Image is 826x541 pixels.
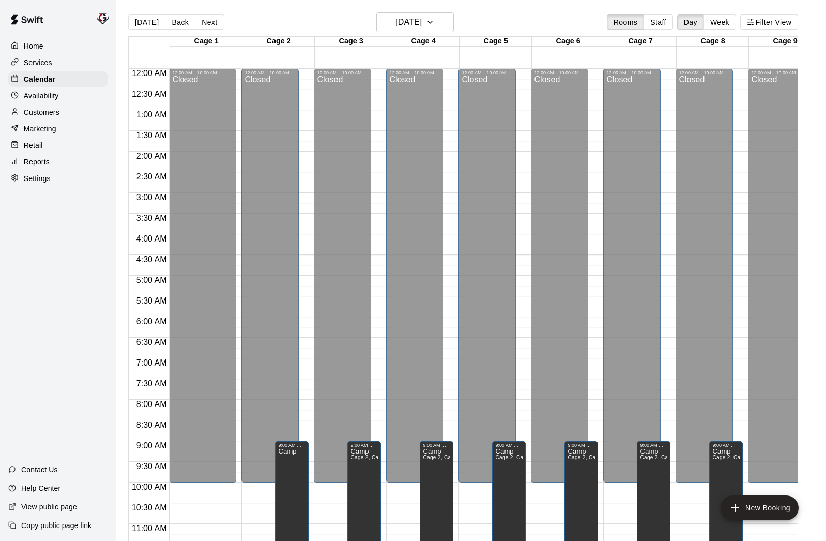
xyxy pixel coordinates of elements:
button: [DATE] [376,12,454,32]
div: Cage 7 [604,37,677,47]
div: Closed [462,76,513,486]
div: Cage 8 [677,37,749,47]
div: 12:00 AM – 10:00 AM: Closed [314,69,371,483]
div: Cage 2 [242,37,315,47]
div: 9:00 AM – 2:00 PM [278,443,305,448]
div: 12:00 AM – 10:00 AM: Closed [748,69,815,483]
span: 11:00 AM [129,524,170,533]
span: 3:30 AM [134,214,170,222]
a: Reports [8,154,108,170]
span: Cage 2, Cage 3, Cage 4, Cage 5, Cage 6, Cage 7, Cage 8 [640,455,783,460]
span: 7:30 AM [134,379,170,388]
div: Services [8,55,108,70]
span: 9:30 AM [134,462,170,471]
div: 12:00 AM – 10:00 AM [679,70,730,76]
div: 12:00 AM – 10:00 AM [462,70,513,76]
div: 12:00 AM – 10:00 AM [244,70,296,76]
p: View public page [21,502,77,512]
p: Availability [24,91,59,101]
div: Closed [606,76,657,486]
span: 12:00 AM [129,69,170,78]
a: Calendar [8,71,108,87]
span: Cage 2, Cage 3, Cage 4, Cage 5, Cage 6, Cage 7, Cage 8 [423,455,566,460]
span: 1:00 AM [134,110,170,119]
button: add [721,495,799,520]
div: Closed [389,76,440,486]
span: 9:00 AM [134,441,170,450]
span: 7:00 AM [134,358,170,367]
div: Closed [679,76,730,486]
p: Home [24,41,43,51]
div: 12:00 AM – 10:00 AM: Closed [386,69,443,483]
div: Cage 4 [387,37,460,47]
span: 4:30 AM [134,255,170,264]
div: 9:00 AM – 2:00 PM [640,443,667,448]
button: Staff [644,14,673,30]
img: Mike Colangelo (Owner) [97,12,109,25]
span: 3:00 AM [134,193,170,202]
span: Cage 2, Cage 3, Cage 4, Cage 5, Cage 6, Cage 7, Cage 8 [568,455,711,460]
div: 12:00 AM – 10:00 AM [751,70,812,76]
div: Mike Colangelo (Owner) [95,8,116,29]
span: 10:30 AM [129,503,170,512]
div: 12:00 AM – 10:00 AM [317,70,368,76]
div: Cage 3 [315,37,387,47]
a: Settings [8,171,108,186]
div: 12:00 AM – 10:00 AM [389,70,440,76]
p: Reports [24,157,50,167]
button: Next [195,14,224,30]
p: Customers [24,107,59,117]
a: Availability [8,88,108,103]
button: Day [677,14,704,30]
button: Week [703,14,736,30]
div: 12:00 AM – 10:00 AM: Closed [169,69,236,483]
div: Cage 9 [749,37,821,47]
div: 9:00 AM – 2:00 PM [350,443,378,448]
div: Closed [244,76,296,486]
div: 12:00 AM – 10:00 AM: Closed [676,69,733,483]
button: Rooms [607,14,644,30]
button: Filter View [740,14,798,30]
div: Cage 5 [460,37,532,47]
span: 8:00 AM [134,400,170,409]
div: 9:00 AM – 2:00 PM [712,443,740,448]
div: 9:00 AM – 2:00 PM [568,443,595,448]
p: Retail [24,140,43,151]
span: 5:30 AM [134,296,170,305]
div: 12:00 AM – 10:00 AM [606,70,657,76]
a: Customers [8,104,108,120]
a: Retail [8,138,108,153]
span: 8:30 AM [134,420,170,429]
div: Closed [172,76,233,486]
p: Calendar [24,74,55,84]
div: 9:00 AM – 2:00 PM [423,443,450,448]
div: Marketing [8,121,108,137]
div: 12:00 AM – 10:00 AM: Closed [603,69,661,483]
p: Help Center [21,483,60,493]
div: Closed [534,76,585,486]
a: Home [8,38,108,54]
div: 12:00 AM – 10:00 AM: Closed [458,69,516,483]
button: [DATE] [128,14,165,30]
span: 10:00 AM [129,483,170,491]
div: Closed [751,76,812,486]
p: Settings [24,173,51,184]
p: Services [24,57,52,68]
p: Marketing [24,124,56,134]
span: 2:00 AM [134,152,170,160]
div: Closed [317,76,368,486]
span: 6:30 AM [134,338,170,347]
button: Back [165,14,195,30]
span: 6:00 AM [134,317,170,326]
div: 9:00 AM – 2:00 PM [495,443,523,448]
div: 12:00 AM – 10:00 AM [534,70,585,76]
span: 1:30 AM [134,131,170,140]
span: 2:30 AM [134,172,170,181]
